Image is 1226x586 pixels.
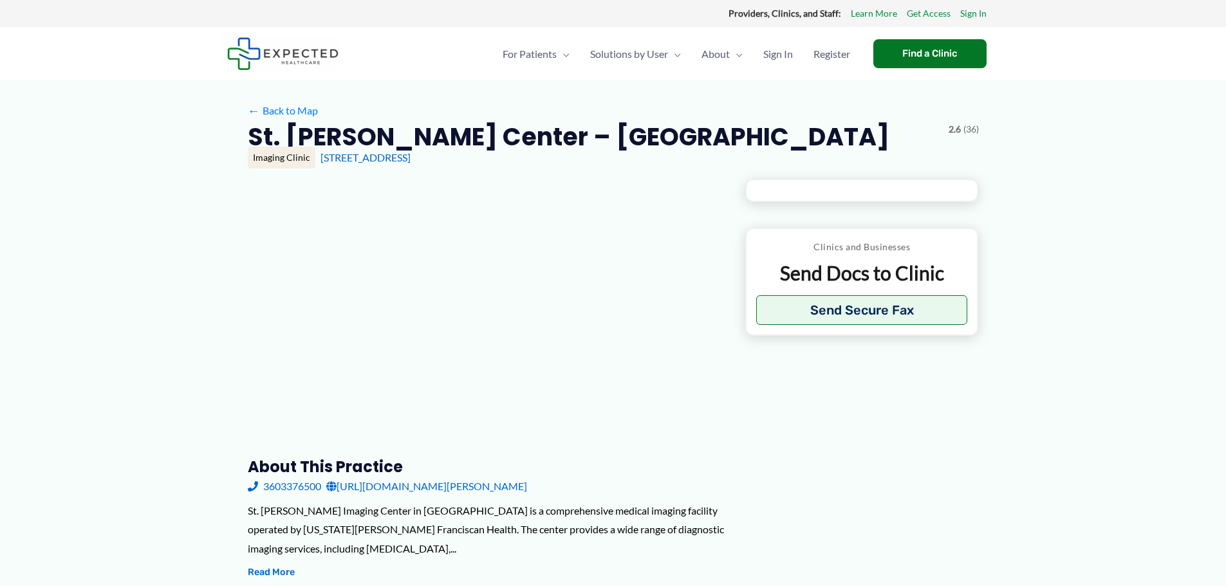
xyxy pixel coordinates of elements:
a: Sign In [960,5,987,22]
span: 2.6 [949,121,961,138]
a: For PatientsMenu Toggle [492,32,580,77]
span: (36) [963,121,979,138]
a: [URL][DOMAIN_NAME][PERSON_NAME] [326,477,527,496]
strong: Providers, Clinics, and Staff: [729,8,841,19]
nav: Primary Site Navigation [492,32,860,77]
span: For Patients [503,32,557,77]
a: [STREET_ADDRESS] [320,151,411,163]
a: Register [803,32,860,77]
a: Solutions by UserMenu Toggle [580,32,691,77]
span: Menu Toggle [557,32,570,77]
a: ←Back to Map [248,101,318,120]
a: AboutMenu Toggle [691,32,753,77]
span: Menu Toggle [668,32,681,77]
span: Register [813,32,850,77]
a: Get Access [907,5,951,22]
a: 3603376500 [248,477,321,496]
div: Imaging Clinic [248,147,315,169]
img: Expected Healthcare Logo - side, dark font, small [227,37,339,70]
button: Send Secure Fax [756,295,968,325]
p: Clinics and Businesses [756,239,968,255]
span: Sign In [763,32,793,77]
span: Solutions by User [590,32,668,77]
a: Learn More [851,5,897,22]
h2: St. [PERSON_NAME] Center – [GEOGRAPHIC_DATA] [248,121,889,152]
span: About [701,32,730,77]
h3: About this practice [248,457,725,477]
a: Sign In [753,32,803,77]
p: Send Docs to Clinic [756,261,968,286]
div: St. [PERSON_NAME] Imaging Center in [GEOGRAPHIC_DATA] is a comprehensive medical imaging facility... [248,501,725,558]
a: Find a Clinic [873,39,987,68]
button: Read More [248,565,295,580]
span: Menu Toggle [730,32,743,77]
span: ← [248,104,260,116]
